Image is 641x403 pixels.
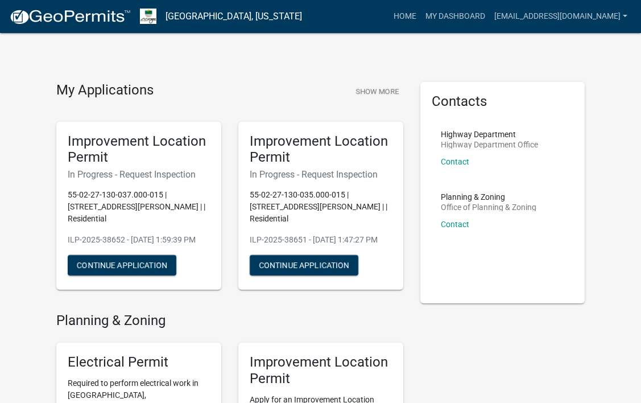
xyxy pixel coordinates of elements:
[68,189,210,225] p: 55-02-27-130-037.000-015 | [STREET_ADDRESS][PERSON_NAME] | | Residential
[441,141,538,149] p: Highway Department Office
[68,234,210,246] p: ILP-2025-38652 - [DATE] 1:59:39 PM
[250,234,392,246] p: ILP-2025-38651 - [DATE] 1:47:27 PM
[68,133,210,166] h5: Improvement Location Permit
[432,93,574,110] h5: Contacts
[441,157,469,166] a: Contact
[68,255,176,275] button: Continue Application
[441,203,536,211] p: Office of Planning & Zoning
[56,312,403,329] h4: Planning & Zoning
[421,6,490,27] a: My Dashboard
[250,189,392,225] p: 55-02-27-130-035.000-015 | [STREET_ADDRESS][PERSON_NAME] | | Residential
[68,169,210,180] h6: In Progress - Request Inspection
[351,82,403,101] button: Show More
[490,6,632,27] a: [EMAIL_ADDRESS][DOMAIN_NAME]
[68,354,210,371] h5: Electrical Permit
[56,82,154,99] h4: My Applications
[441,130,538,138] p: Highway Department
[166,7,302,26] a: [GEOGRAPHIC_DATA], [US_STATE]
[140,9,156,24] img: Morgan County, Indiana
[250,169,392,180] h6: In Progress - Request Inspection
[441,193,536,201] p: Planning & Zoning
[250,354,392,387] h5: Improvement Location Permit
[441,220,469,229] a: Contact
[389,6,421,27] a: Home
[250,255,358,275] button: Continue Application
[250,133,392,166] h5: Improvement Location Permit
